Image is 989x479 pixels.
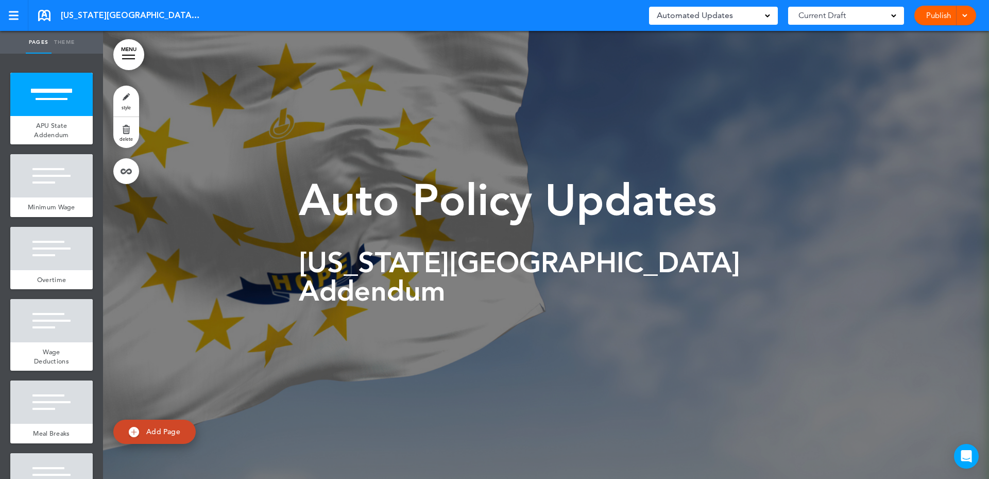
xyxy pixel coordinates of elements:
[299,243,740,310] span: [US_STATE][GEOGRAPHIC_DATA] Addendum
[113,117,139,148] a: delete
[34,348,69,366] span: Wage Deductions
[34,121,69,139] span: APU State Addendum
[10,270,93,290] a: Overtime
[37,275,66,284] span: Overtime
[33,429,70,438] span: Meal Breaks
[28,203,75,211] span: Minimum Wage
[798,8,846,23] span: Current Draft
[129,427,139,437] img: add.svg
[26,31,52,54] a: Pages
[146,427,180,436] span: Add Page
[113,86,139,117] a: style
[10,342,93,371] a: Wage Deductions
[10,116,93,144] a: APU State Addendum
[657,8,733,23] span: Automated Updates
[299,171,717,230] span: Auto Policy Updates
[10,197,93,217] a: Minimum Wage
[122,104,131,110] span: style
[10,424,93,443] a: Meal Breaks
[113,39,144,70] a: MENU
[61,10,200,21] span: [US_STATE][GEOGRAPHIC_DATA] Addendum
[113,420,196,444] a: Add Page
[922,6,954,25] a: Publish
[120,136,133,142] span: delete
[52,31,77,54] a: Theme
[954,444,979,469] div: Open Intercom Messenger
